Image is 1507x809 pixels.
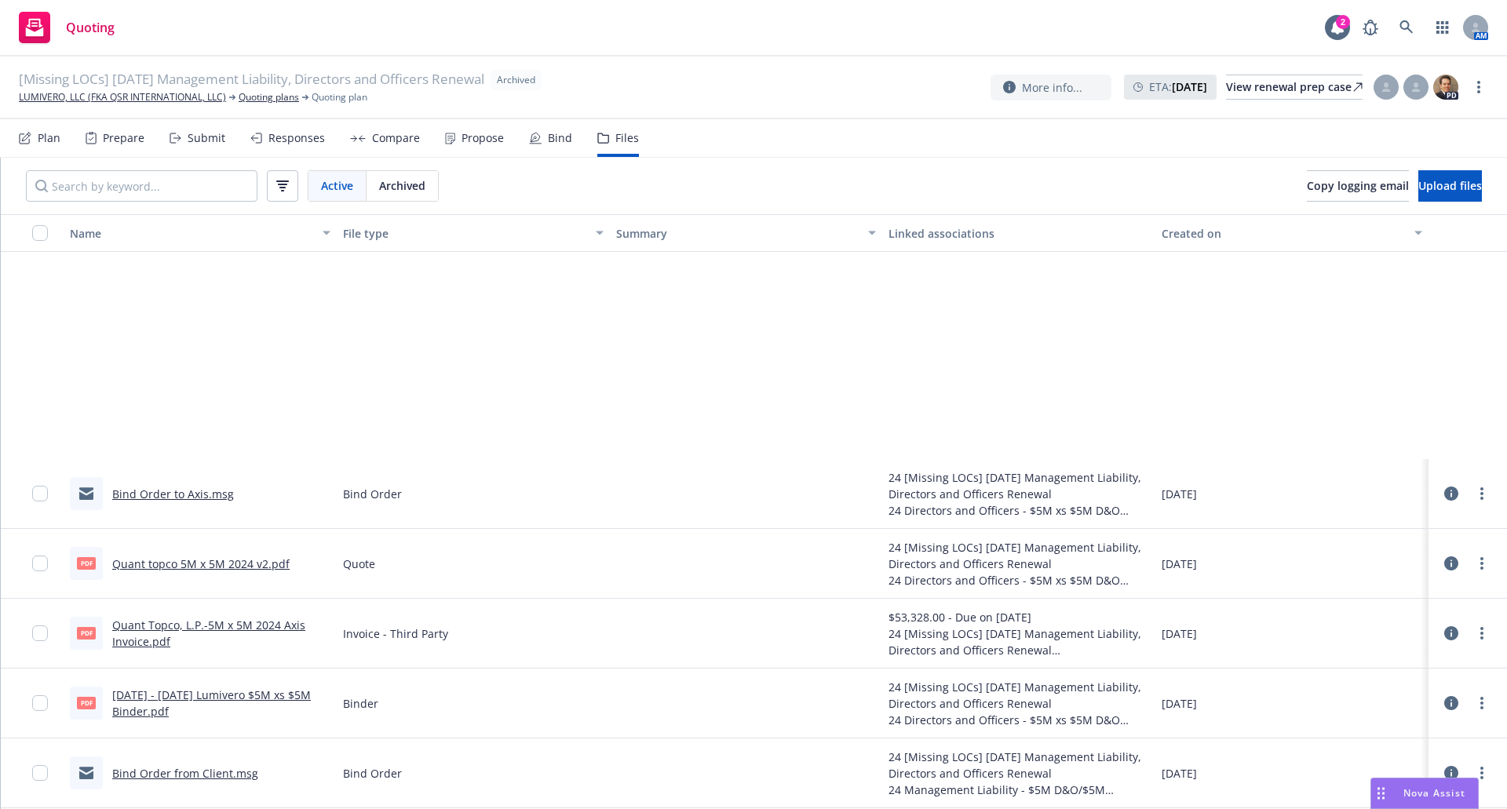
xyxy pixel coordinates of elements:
[889,225,1149,242] div: Linked associations
[77,627,96,639] span: pdf
[32,695,48,711] input: Toggle Row Selected
[312,90,367,104] span: Quoting plan
[343,225,586,242] div: File type
[112,766,258,781] a: Bind Order from Client.msg
[1307,170,1409,202] button: Copy logging email
[610,214,883,252] button: Summary
[343,695,378,712] span: Binder
[882,214,1155,252] button: Linked associations
[1226,75,1363,99] div: View renewal prep case
[497,73,535,87] span: Archived
[343,486,402,502] span: Bind Order
[1418,170,1482,202] button: Upload files
[26,170,257,202] input: Search by keyword...
[889,712,1149,728] div: 24 Directors and Officers - $5M xs $5M D&O Limit
[188,132,225,144] div: Submit
[889,609,1149,625] div: $53,328.00 - Due on [DATE]
[268,132,325,144] div: Responses
[889,679,1149,712] div: 24 [Missing LOCs] [DATE] Management Liability, Directors and Officers Renewal
[1162,625,1197,642] span: [DATE]
[32,225,48,241] input: Select all
[1469,78,1488,97] a: more
[889,749,1149,782] div: 24 [Missing LOCs] [DATE] Management Liability, Directors and Officers Renewal
[616,225,859,242] div: Summary
[889,782,1149,798] div: 24 Management Liability - $5M D&O/$5M EPL/$1M FID/$1M Crime/$1M K&R
[77,697,96,709] span: pdf
[66,21,115,34] span: Quoting
[1149,78,1207,95] span: ETA :
[112,687,311,719] a: [DATE] - [DATE] Lumivero $5M xs $5M Binder.pdf
[1472,624,1491,643] a: more
[32,625,48,641] input: Toggle Row Selected
[889,572,1149,589] div: 24 Directors and Officers - $5M xs $5M D&O Limit
[1307,178,1409,193] span: Copy logging email
[343,625,448,642] span: Invoice - Third Party
[239,90,299,104] a: Quoting plans
[1391,12,1422,43] a: Search
[1472,694,1491,712] a: more
[1155,214,1429,252] button: Created on
[1427,12,1458,43] a: Switch app
[77,557,96,569] span: pdf
[1370,778,1479,809] button: Nova Assist
[112,556,290,571] a: Quant topco 5M x 5M 2024 v2.pdf
[1226,75,1363,100] a: View renewal prep case
[13,5,121,49] a: Quoting
[321,177,353,194] span: Active
[1162,486,1197,502] span: [DATE]
[1472,763,1491,782] a: more
[1472,554,1491,573] a: more
[1355,12,1386,43] a: Report a Bug
[1433,75,1458,100] img: photo
[112,486,234,501] a: Bind Order to Axis.msg
[1162,765,1197,782] span: [DATE]
[615,132,639,144] div: Files
[343,556,375,572] span: Quote
[1472,484,1491,503] a: more
[337,214,610,252] button: File type
[70,225,313,242] div: Name
[32,765,48,781] input: Toggle Row Selected
[1162,695,1197,712] span: [DATE]
[103,132,144,144] div: Prepare
[462,132,504,144] div: Propose
[343,765,402,782] span: Bind Order
[1022,79,1082,96] span: More info...
[889,502,1149,519] div: 24 Directors and Officers - $5M xs $5M D&O Limit
[1162,556,1197,572] span: [DATE]
[889,625,1149,658] div: 24 [Missing LOCs] [DATE] Management Liability, Directors and Officers Renewal
[372,132,420,144] div: Compare
[1371,778,1391,808] div: Drag to move
[112,618,305,649] a: Quant Topco, L.P.-5M x 5M 2024 Axis Invoice.pdf
[379,177,425,194] span: Archived
[1172,79,1207,94] strong: [DATE]
[1162,225,1405,242] div: Created on
[1403,786,1465,800] span: Nova Assist
[64,214,337,252] button: Name
[32,486,48,501] input: Toggle Row Selected
[991,75,1111,100] button: More info...
[1336,15,1350,29] div: 2
[38,132,60,144] div: Plan
[889,469,1149,502] div: 24 [Missing LOCs] [DATE] Management Liability, Directors and Officers Renewal
[19,90,226,104] a: LUMIVERO, LLC (FKA QSR INTERNATIONAL, LLC)
[1418,178,1482,193] span: Upload files
[889,539,1149,572] div: 24 [Missing LOCs] [DATE] Management Liability, Directors and Officers Renewal
[32,556,48,571] input: Toggle Row Selected
[548,132,572,144] div: Bind
[19,70,484,90] span: [Missing LOCs] [DATE] Management Liability, Directors and Officers Renewal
